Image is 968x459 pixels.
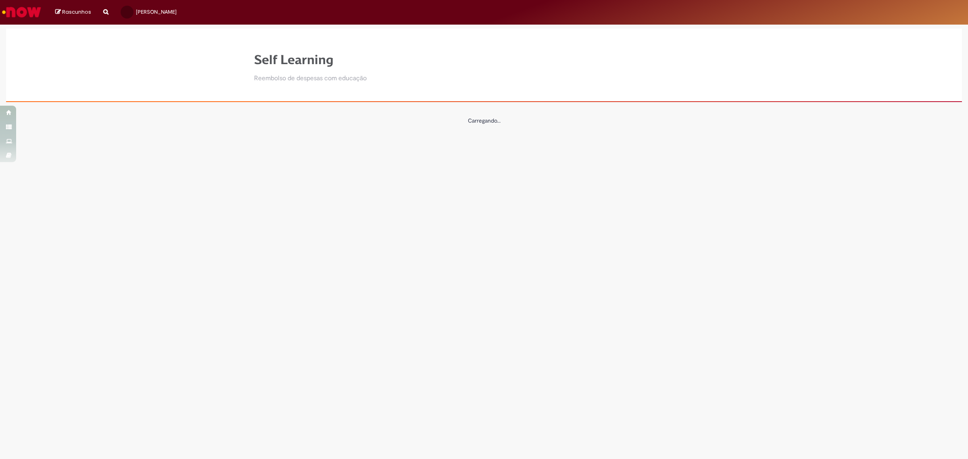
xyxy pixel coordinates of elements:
[254,117,714,125] center: Carregando...
[136,8,177,15] span: [PERSON_NAME]
[254,53,367,67] h1: Self Learning
[55,8,91,16] a: Rascunhos
[254,75,367,82] h2: Reembolso de despesas com educação
[1,4,42,20] img: ServiceNow
[62,8,91,16] span: Rascunhos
